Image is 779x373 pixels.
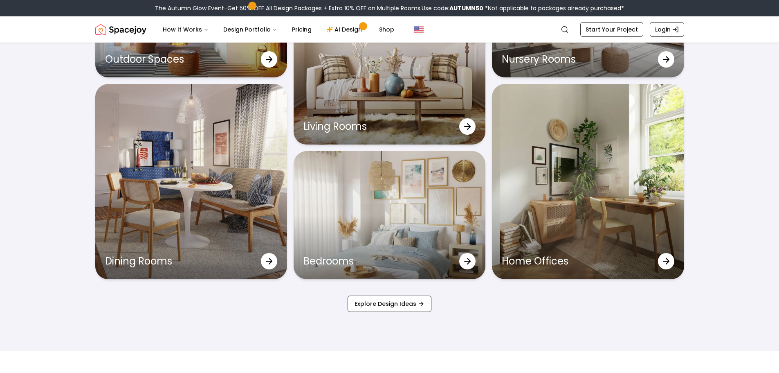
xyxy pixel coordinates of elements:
[95,21,146,38] a: Spacejoy
[303,120,367,133] p: Living Rooms
[155,4,624,12] div: The Autumn Glow Event-Get 50% OFF All Design Packages + Extra 10% OFF on Multiple Rooms.
[95,16,684,43] nav: Global
[449,4,483,12] b: AUTUMN50
[156,21,215,38] button: How It Works
[285,21,318,38] a: Pricing
[502,255,568,268] p: Home Offices
[373,21,401,38] a: Shop
[650,22,684,37] a: Login
[294,151,485,279] a: BedroomsBedrooms
[320,21,371,38] a: AI Design
[502,53,576,66] p: Nursery Rooms
[105,255,172,268] p: Dining Rooms
[580,22,643,37] a: Start Your Project
[483,4,624,12] span: *Not applicable to packages already purchased*
[422,4,483,12] span: Use code:
[348,296,431,312] a: Explore Design Ideas
[105,53,184,66] p: Outdoor Spaces
[217,21,284,38] button: Design Portfolio
[492,84,684,279] a: Home OfficesHome Offices
[303,255,354,268] p: Bedrooms
[156,21,401,38] nav: Main
[95,84,287,279] a: Dining RoomsDining Rooms
[414,25,424,34] img: United States
[95,21,146,38] img: Spacejoy Logo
